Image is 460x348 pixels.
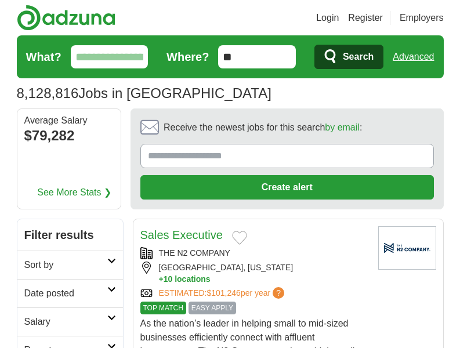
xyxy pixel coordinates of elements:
[17,219,123,251] h2: Filter results
[159,287,287,299] a: ESTIMATED:$101,246per year?
[207,288,240,298] span: $101,246
[17,279,123,307] a: Date posted
[348,11,383,25] a: Register
[316,11,339,25] a: Login
[140,247,369,259] div: THE N2 COMPANY
[343,45,374,68] span: Search
[378,226,436,270] img: Company logo
[273,287,284,299] span: ?
[325,122,360,132] a: by email
[17,307,123,336] a: Salary
[314,45,383,69] button: Search
[189,302,236,314] span: EASY APPLY
[393,45,434,68] a: Advanced
[17,85,271,101] h1: Jobs in [GEOGRAPHIC_DATA]
[17,5,115,31] img: Adzuna logo
[24,315,107,329] h2: Salary
[166,48,209,66] label: Where?
[232,231,247,245] button: Add to favorite jobs
[159,274,369,285] button: +10 locations
[164,121,362,135] span: Receive the newest jobs for this search :
[140,175,434,200] button: Create alert
[24,258,107,272] h2: Sort by
[17,251,123,279] a: Sort by
[26,48,61,66] label: What?
[140,302,186,314] span: TOP MATCH
[140,229,223,241] a: Sales Executive
[17,83,79,104] span: 8,128,816
[400,11,444,25] a: Employers
[140,262,369,285] div: [GEOGRAPHIC_DATA], [US_STATE]
[24,125,114,146] div: $79,282
[37,186,111,200] a: See More Stats ❯
[159,274,164,285] span: +
[24,287,107,300] h2: Date posted
[24,116,114,125] div: Average Salary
